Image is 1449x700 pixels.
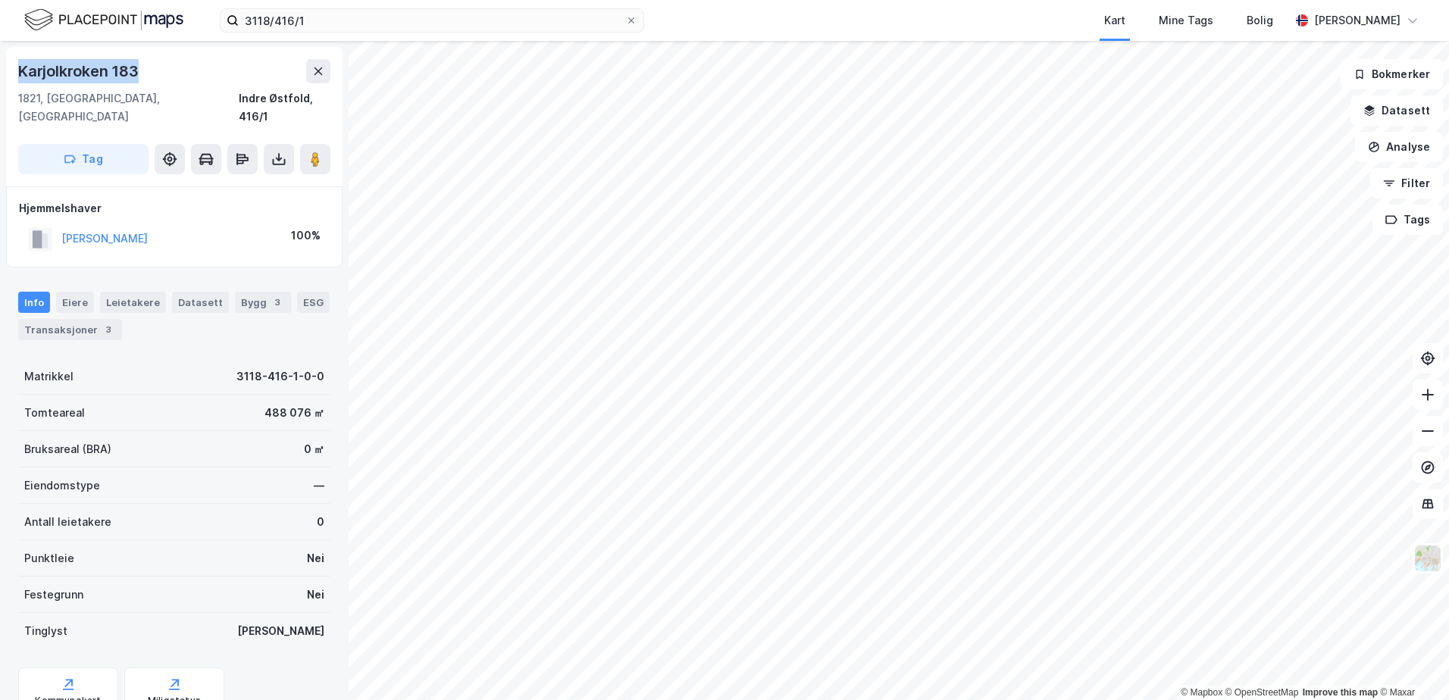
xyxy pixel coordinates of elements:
div: Bygg [235,292,291,313]
a: Mapbox [1181,687,1222,698]
div: Festegrunn [24,586,83,604]
div: Info [18,292,50,313]
div: 0 ㎡ [304,440,324,458]
div: Karjolkroken 183 [18,59,142,83]
div: [PERSON_NAME] [237,622,324,640]
img: Z [1413,544,1442,573]
div: 0 [317,513,324,531]
button: Tags [1372,205,1443,235]
input: Søk på adresse, matrikkel, gårdeiere, leietakere eller personer [239,9,625,32]
div: Punktleie [24,549,74,567]
div: Mine Tags [1159,11,1213,30]
div: Tinglyst [24,622,67,640]
div: Eiendomstype [24,477,100,495]
button: Bokmerker [1341,59,1443,89]
div: 1821, [GEOGRAPHIC_DATA], [GEOGRAPHIC_DATA] [18,89,239,126]
div: Tomteareal [24,404,85,422]
div: Kart [1104,11,1125,30]
div: Bruksareal (BRA) [24,440,111,458]
button: Filter [1370,168,1443,198]
a: OpenStreetMap [1225,687,1299,698]
div: Bolig [1247,11,1273,30]
div: Nei [307,549,324,567]
div: 488 076 ㎡ [264,404,324,422]
iframe: Chat Widget [1373,627,1449,700]
a: Improve this map [1303,687,1378,698]
div: 3 [101,322,116,337]
div: Antall leietakere [24,513,111,531]
button: Datasett [1350,95,1443,126]
div: Datasett [172,292,229,313]
div: Indre Østfold, 416/1 [239,89,330,126]
div: 100% [291,227,321,245]
div: Matrikkel [24,367,74,386]
div: — [314,477,324,495]
div: Leietakere [100,292,166,313]
button: Tag [18,144,149,174]
img: logo.f888ab2527a4732fd821a326f86c7f29.svg [24,7,183,33]
div: 3118-416-1-0-0 [236,367,324,386]
div: ESG [297,292,330,313]
div: Hjemmelshaver [19,199,330,217]
div: Nei [307,586,324,604]
div: Eiere [56,292,94,313]
div: 3 [270,295,285,310]
button: Analyse [1355,132,1443,162]
div: [PERSON_NAME] [1314,11,1400,30]
div: Transaksjoner [18,319,122,340]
